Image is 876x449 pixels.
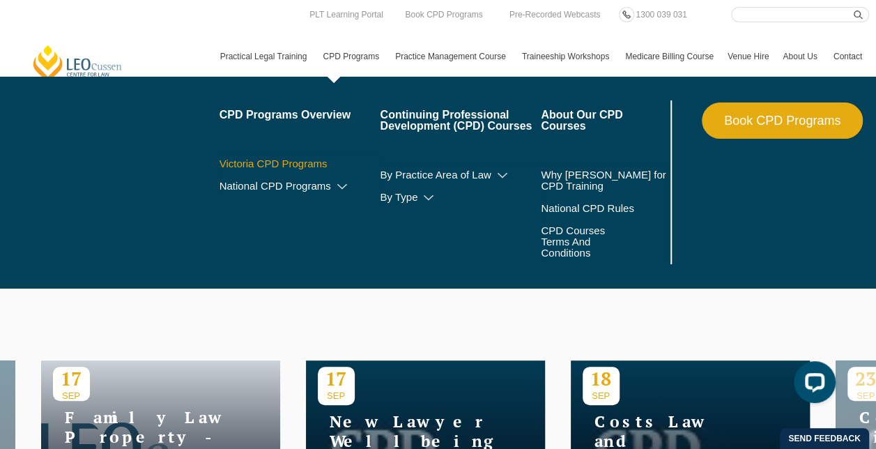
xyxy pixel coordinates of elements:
iframe: LiveChat chat widget [783,356,841,414]
a: Pre-Recorded Webcasts [506,7,604,22]
a: CPD Programs [316,36,388,77]
span: SEP [583,390,620,401]
a: CPD Courses Terms And Conditions [541,225,632,259]
a: Practice Management Course [388,36,515,77]
a: Victoria CPD Programs [220,158,381,169]
a: Continuing Professional Development (CPD) Courses [380,109,541,132]
p: 17 [53,367,90,390]
a: By Type [380,192,541,203]
a: About Our CPD Courses [541,109,667,132]
a: Why [PERSON_NAME] for CPD Training [541,169,667,192]
a: Medicare Billing Course [618,36,721,77]
a: 1300 039 031 [632,7,690,22]
a: Book CPD Programs [702,102,863,139]
a: National CPD Programs [220,181,381,192]
p: 17 [318,367,355,390]
a: About Us [776,36,826,77]
span: 1300 039 031 [636,10,686,20]
a: CPD Programs Overview [220,109,381,121]
span: SEP [318,390,355,401]
a: Venue Hire [721,36,776,77]
a: [PERSON_NAME] Centre for Law [31,44,124,84]
a: National CPD Rules [541,203,667,214]
a: Traineeship Workshops [515,36,618,77]
a: Contact [827,36,869,77]
a: By Practice Area of Law [380,169,541,181]
span: SEP [53,390,90,401]
a: Practical Legal Training [213,36,316,77]
p: 18 [583,367,620,390]
a: PLT Learning Portal [306,7,387,22]
a: Book CPD Programs [401,7,486,22]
